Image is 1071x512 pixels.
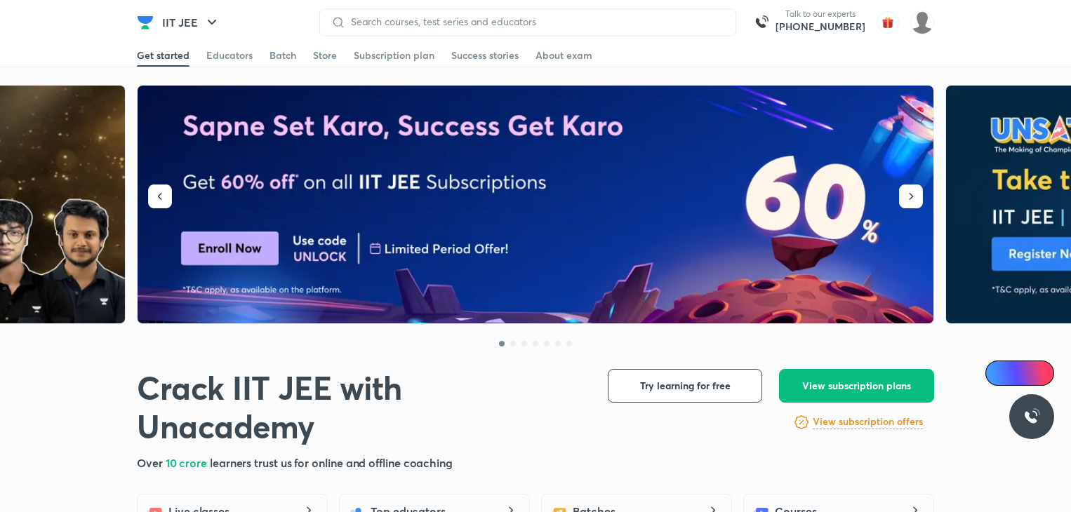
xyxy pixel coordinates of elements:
[137,44,189,67] a: Get started
[206,48,253,62] div: Educators
[206,44,253,67] a: Educators
[210,455,453,470] span: learners trust us for online and offline coaching
[813,415,923,429] h6: View subscription offers
[985,361,1054,386] a: Ai Doubts
[877,11,899,34] img: avatar
[166,455,210,470] span: 10 crore
[910,11,934,34] img: LALAM MADHAVI
[354,48,434,62] div: Subscription plan
[813,414,923,431] a: View subscription offers
[994,368,1005,379] img: Icon
[640,379,731,393] span: Try learning for free
[535,44,592,67] a: About exam
[451,48,519,62] div: Success stories
[535,48,592,62] div: About exam
[137,14,154,31] img: Company Logo
[270,44,296,67] a: Batch
[776,20,865,34] a: [PHONE_NUMBER]
[608,369,762,403] button: Try learning for free
[779,369,934,403] button: View subscription plans
[345,16,724,27] input: Search courses, test series and educators
[137,455,166,470] span: Over
[313,48,337,62] div: Store
[137,369,585,446] h1: Crack IIT JEE with Unacademy
[451,44,519,67] a: Success stories
[270,48,296,62] div: Batch
[137,48,189,62] div: Get started
[313,44,337,67] a: Store
[154,8,229,36] button: IIT JEE
[1009,368,1046,379] span: Ai Doubts
[802,379,911,393] span: View subscription plans
[747,8,776,36] img: call-us
[1023,408,1040,425] img: ttu
[776,8,865,20] p: Talk to our experts
[354,44,434,67] a: Subscription plan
